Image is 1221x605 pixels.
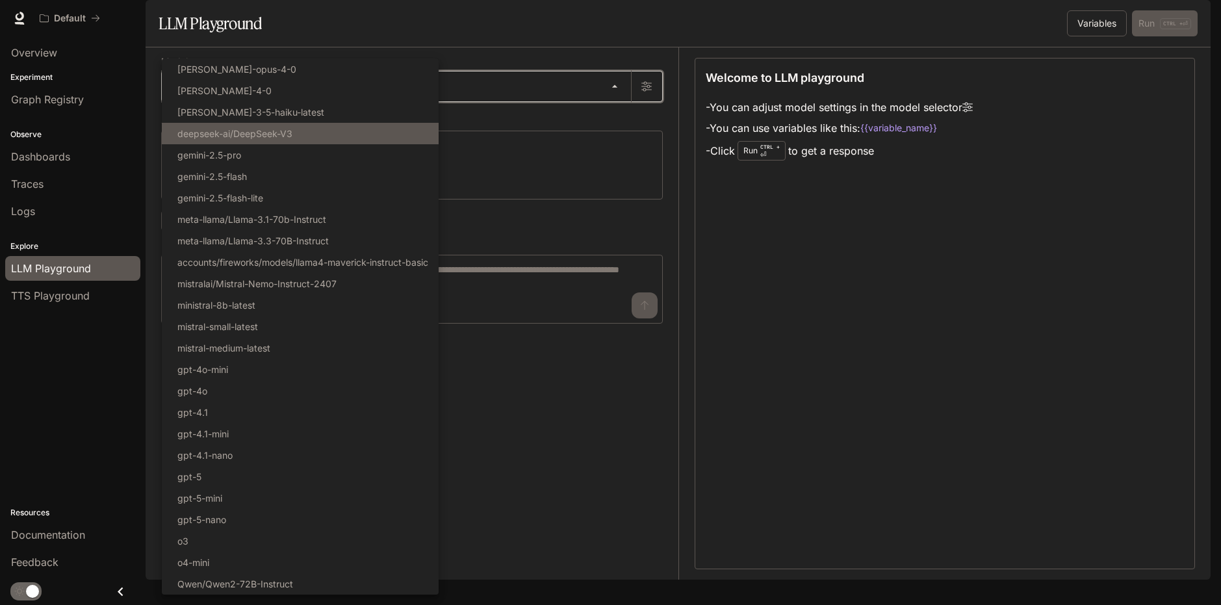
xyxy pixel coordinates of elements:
p: [PERSON_NAME]-4-0 [177,84,272,97]
p: gemini-2.5-flash-lite [177,191,263,205]
p: mistral-medium-latest [177,341,270,355]
p: o4-mini [177,556,209,569]
p: Qwen/Qwen2-72B-Instruct [177,577,293,591]
p: deepseek-ai/DeepSeek-V3 [177,127,292,140]
p: ministral-8b-latest [177,298,255,312]
p: [PERSON_NAME]-3-5-haiku-latest [177,105,324,119]
p: accounts/fireworks/models/llama4-maverick-instruct-basic [177,255,428,269]
p: gpt-4o-mini [177,363,228,376]
p: meta-llama/Llama-3.3-70B-Instruct [177,234,329,248]
p: [PERSON_NAME]-opus-4-0 [177,62,296,76]
p: gemini-2.5-pro [177,148,241,162]
p: gemini-2.5-flash [177,170,247,183]
p: gpt-4.1 [177,405,208,419]
p: gpt-4.1-nano [177,448,233,462]
p: mistral-small-latest [177,320,258,333]
p: mistralai/Mistral-Nemo-Instruct-2407 [177,277,337,290]
p: gpt-5-mini [177,491,222,505]
p: o3 [177,534,188,548]
p: gpt-5 [177,470,201,483]
p: meta-llama/Llama-3.1-70b-Instruct [177,212,326,226]
p: gpt-5-nano [177,513,226,526]
p: gpt-4.1-mini [177,427,229,441]
p: gpt-4o [177,384,207,398]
